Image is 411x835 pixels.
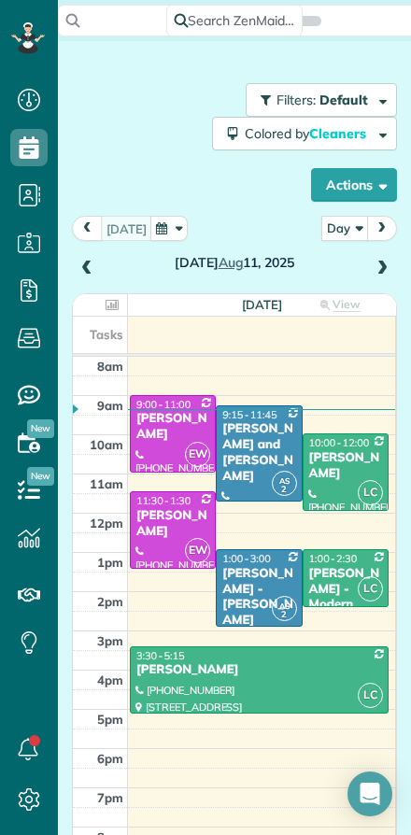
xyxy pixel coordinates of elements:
span: AS [279,475,290,486]
span: 9am [97,398,123,413]
span: 1:00 - 2:30 [309,552,358,565]
button: Colored byCleaners [212,117,397,150]
div: [PERSON_NAME] [308,450,383,482]
span: View week [326,297,361,330]
span: Filters: [276,92,316,108]
span: New [27,467,54,486]
button: prev [72,216,103,241]
button: next [366,216,397,241]
span: 12pm [90,516,123,531]
span: 4pm [97,672,123,687]
span: 10:00 - 12:00 [309,436,370,449]
div: [PERSON_NAME] [135,662,383,678]
button: [DATE] [101,216,152,241]
span: Default [319,92,369,108]
div: Open Intercom Messenger [347,771,392,816]
span: 8am [97,359,123,374]
span: 2pm [97,594,123,609]
span: Colored by [245,125,373,142]
small: 2 [273,606,296,624]
span: EW [185,538,210,563]
button: Actions [311,168,397,202]
div: [PERSON_NAME] [135,508,210,540]
span: Aug [219,254,244,271]
span: LC [358,576,383,601]
button: Day [321,216,368,241]
span: New [27,419,54,438]
span: 11:30 - 1:30 [136,494,191,507]
span: 3pm [97,633,123,648]
div: [PERSON_NAME] and [PERSON_NAME] [221,421,296,485]
span: 3:30 - 5:15 [136,649,185,662]
div: [PERSON_NAME] [135,411,210,443]
small: 2 [273,481,296,499]
span: AS [279,601,290,611]
span: [DATE] [242,297,282,312]
span: 9:15 - 11:45 [222,408,276,421]
span: 7pm [97,790,123,805]
div: [PERSON_NAME] - Modern Eyes [308,566,383,630]
span: 1:00 - 3:00 [222,552,271,565]
div: [PERSON_NAME] - [PERSON_NAME] [221,566,296,630]
h2: [DATE] 11, 2025 [105,256,364,270]
span: LC [358,683,383,708]
span: 9:00 - 11:00 [136,398,191,411]
button: Filters: Default [246,83,397,117]
span: 6pm [97,751,123,766]
span: Cleaners [309,125,369,142]
span: EW [185,442,210,467]
span: LC [358,480,383,505]
span: Tasks [90,327,123,342]
span: 1pm [97,555,123,570]
span: 10am [90,437,123,452]
span: 11am [90,476,123,491]
span: 5pm [97,712,123,727]
a: Filters: Default [236,83,397,117]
